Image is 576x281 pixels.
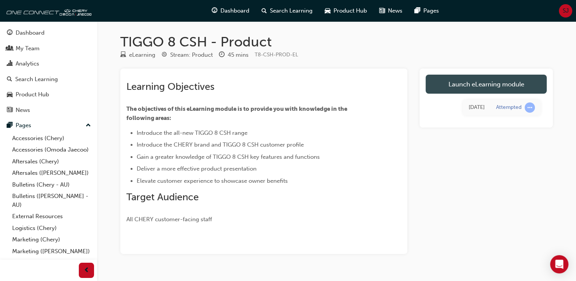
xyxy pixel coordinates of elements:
[423,6,439,15] span: Pages
[16,106,30,115] div: News
[120,50,155,60] div: Type
[161,52,167,59] span: target-icon
[426,75,547,94] a: Launch eLearning module
[559,4,572,18] button: SJ
[126,105,348,121] span: The objectives of this eLearning module is to provide you with knowledge in the following areas:
[126,81,214,93] span: Learning Objectives
[496,104,522,111] div: Attempted
[3,118,94,133] button: Pages
[379,6,385,16] span: news-icon
[126,191,199,203] span: Target Audience
[525,102,535,113] span: learningRecordVerb_ATTEMPT-icon
[161,50,213,60] div: Stream
[126,216,212,223] span: All CHERY customer-facing staff
[9,211,94,222] a: External Resources
[84,266,89,275] span: prev-icon
[373,3,408,19] a: news-iconNews
[9,167,94,179] a: Aftersales ([PERSON_NAME])
[3,24,94,118] button: DashboardMy TeamAnalyticsSearch LearningProduct HubNews
[3,57,94,71] a: Analytics
[9,257,94,269] a: All Pages
[319,3,373,19] a: car-iconProduct Hub
[388,6,402,15] span: News
[563,6,569,15] span: SJ
[16,44,40,53] div: My Team
[262,6,267,16] span: search-icon
[550,255,568,273] div: Open Intercom Messenger
[7,45,13,52] span: people-icon
[9,190,94,211] a: Bulletins ([PERSON_NAME] - AU)
[137,165,257,172] span: Deliver a more effective product presentation
[3,103,94,117] a: News
[9,234,94,246] a: Marketing (Chery)
[219,52,225,59] span: clock-icon
[7,107,13,114] span: news-icon
[170,51,213,59] div: Stream: Product
[219,50,249,60] div: Duration
[120,34,553,50] h1: TIGGO 8 CSH - Product
[469,103,485,112] div: Wed Sep 03 2025 07:41:02 GMT+1000 (Australian Eastern Standard Time)
[9,144,94,156] a: Accessories (Omoda Jaecoo)
[206,3,255,19] a: guage-iconDashboard
[3,88,94,102] a: Product Hub
[120,52,126,59] span: learningResourceType_ELEARNING-icon
[3,26,94,40] a: Dashboard
[9,246,94,257] a: Marketing ([PERSON_NAME])
[86,121,91,131] span: up-icon
[4,3,91,18] img: oneconnect
[3,72,94,86] a: Search Learning
[408,3,445,19] a: pages-iconPages
[16,90,49,99] div: Product Hub
[3,42,94,56] a: My Team
[7,91,13,98] span: car-icon
[9,156,94,168] a: Aftersales (Chery)
[7,61,13,67] span: chart-icon
[137,153,320,160] span: Gain a greater knowledge of TIGGO 8 CSH key features and functions
[7,30,13,37] span: guage-icon
[270,6,313,15] span: Search Learning
[16,29,45,37] div: Dashboard
[15,75,58,84] div: Search Learning
[333,6,367,15] span: Product Hub
[16,121,31,130] div: Pages
[129,51,155,59] div: eLearning
[7,76,12,83] span: search-icon
[220,6,249,15] span: Dashboard
[255,3,319,19] a: search-iconSearch Learning
[9,133,94,144] a: Accessories (Chery)
[137,129,247,136] span: Introduce the all-new TIGGO 8 CSH range
[9,222,94,234] a: Logistics (Chery)
[137,141,304,148] span: Introduce the CHERY brand and TIGGO 8 CSH customer profile
[228,51,249,59] div: 45 mins
[9,179,94,191] a: Bulletins (Chery - AU)
[325,6,330,16] span: car-icon
[16,59,39,68] div: Analytics
[212,6,217,16] span: guage-icon
[137,177,288,184] span: Elevate customer experience to showcase owner benefits
[7,122,13,129] span: pages-icon
[415,6,420,16] span: pages-icon
[255,51,298,58] span: Learning resource code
